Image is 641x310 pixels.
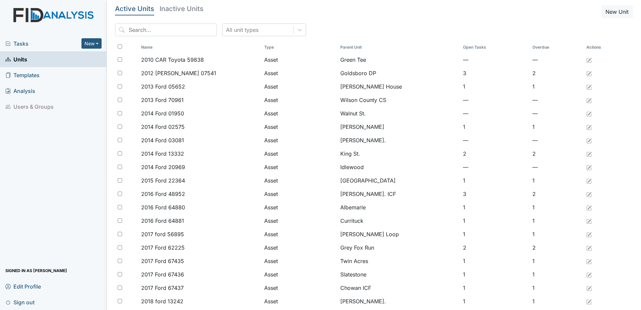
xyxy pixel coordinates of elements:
[586,136,592,144] a: Edit
[261,93,338,107] td: Asset
[460,174,530,187] td: 1
[460,187,530,201] td: 3
[586,284,592,292] a: Edit
[586,83,592,91] a: Edit
[460,160,530,174] td: —
[530,66,584,80] td: 2
[261,201,338,214] td: Asset
[141,203,185,211] span: 2016 Ford 64880
[460,227,530,241] td: 1
[530,241,584,254] td: 2
[141,270,184,278] span: 2017 Ford 67436
[160,5,203,12] h5: Inactive Units
[530,295,584,308] td: 1
[460,107,530,120] td: —
[338,174,460,187] td: [GEOGRAPHIC_DATA]
[261,268,338,281] td: Asset
[141,297,183,305] span: 2018 ford 13242
[338,268,460,281] td: Slatestone
[338,93,460,107] td: Wilson County CS
[460,268,530,281] td: 1
[141,83,185,91] span: 2013 Ford 05652
[141,123,185,131] span: 2014 Ford 02575
[460,254,530,268] td: 1
[141,284,184,292] span: 2017 Ford 67437
[338,201,460,214] td: Albemarle
[530,160,584,174] td: —
[460,214,530,227] td: 1
[138,42,261,53] th: Toggle SortBy
[530,147,584,160] td: 2
[261,134,338,147] td: Asset
[338,80,460,93] td: [PERSON_NAME] House
[261,147,338,160] td: Asset
[261,295,338,308] td: Asset
[141,136,184,144] span: 2014 Ford 03081
[530,120,584,134] td: 1
[586,176,592,185] a: Edit
[261,174,338,187] td: Asset
[141,244,185,252] span: 2017 Ford 62225
[530,93,584,107] td: —
[460,281,530,295] td: 1
[586,257,592,265] a: Edit
[338,147,460,160] td: King St.
[261,160,338,174] td: Asset
[5,70,40,80] span: Templates
[586,190,592,198] a: Edit
[530,201,584,214] td: 1
[460,53,530,66] td: —
[460,42,530,53] th: Toggle SortBy
[530,53,584,66] td: —
[530,281,584,295] td: 1
[586,217,592,225] a: Edit
[141,56,204,64] span: 2010 CAR Toyota 59838
[261,241,338,254] td: Asset
[586,244,592,252] a: Edit
[338,214,460,227] td: Currituck
[338,187,460,201] td: [PERSON_NAME]. ICF
[5,265,67,276] span: Signed in as [PERSON_NAME]
[530,134,584,147] td: —
[5,40,81,48] a: Tasks
[261,254,338,268] td: Asset
[460,241,530,254] td: 2
[338,134,460,147] td: [PERSON_NAME].
[226,26,258,34] div: All unit types
[141,69,216,77] span: 2012 [PERSON_NAME] 07541
[261,53,338,66] td: Asset
[338,254,460,268] td: Twin Acres
[261,281,338,295] td: Asset
[141,257,184,265] span: 2017 Ford 67435
[141,96,184,104] span: 2013 Ford 70961
[141,217,184,225] span: 2016 Ford 64881
[5,297,35,307] span: Sign out
[261,214,338,227] td: Asset
[261,120,338,134] td: Asset
[141,150,184,158] span: 2014 Ford 13332
[460,66,530,80] td: 3
[338,53,460,66] td: Green Tee
[261,107,338,120] td: Asset
[586,297,592,305] a: Edit
[584,42,617,53] th: Actions
[530,80,584,93] td: 1
[115,23,217,36] input: Search...
[530,174,584,187] td: 1
[338,107,460,120] td: Walnut St.
[338,160,460,174] td: Idlewood
[261,42,338,53] th: Toggle SortBy
[586,123,592,131] a: Edit
[338,120,460,134] td: [PERSON_NAME]
[530,187,584,201] td: 2
[115,5,154,12] h5: Active Units
[141,163,185,171] span: 2014 Ford 20969
[586,96,592,104] a: Edit
[530,42,584,53] th: Toggle SortBy
[530,254,584,268] td: 1
[261,227,338,241] td: Asset
[460,201,530,214] td: 1
[338,241,460,254] td: Grey Fox Run
[261,80,338,93] td: Asset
